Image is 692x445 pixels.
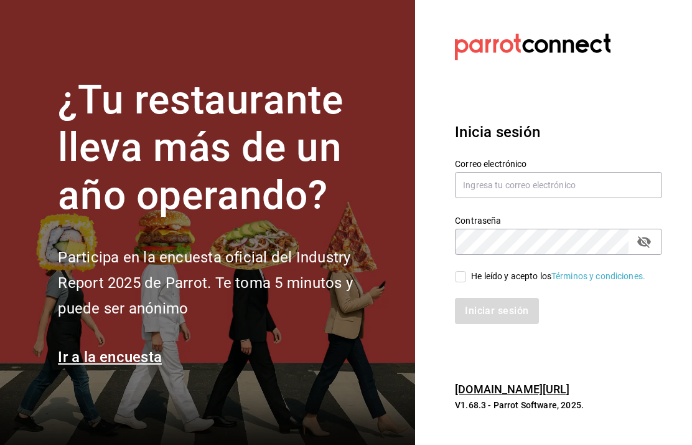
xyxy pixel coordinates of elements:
a: Ir a la encuesta [58,348,162,366]
label: Correo electrónico [455,159,662,168]
h1: ¿Tu restaurante lleva más de un año operando? [58,77,394,220]
a: Términos y condiciones. [551,271,645,281]
div: He leído y acepto los [471,270,645,283]
h3: Inicia sesión [455,121,662,143]
a: [DOMAIN_NAME][URL] [455,383,569,396]
h2: Participa en la encuesta oficial del Industry Report 2025 de Parrot. Te toma 5 minutos y puede se... [58,245,394,321]
button: passwordField [634,231,655,252]
p: V1.68.3 - Parrot Software, 2025. [455,399,662,411]
label: Contraseña [455,216,662,224]
input: Ingresa tu correo electrónico [455,172,662,198]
